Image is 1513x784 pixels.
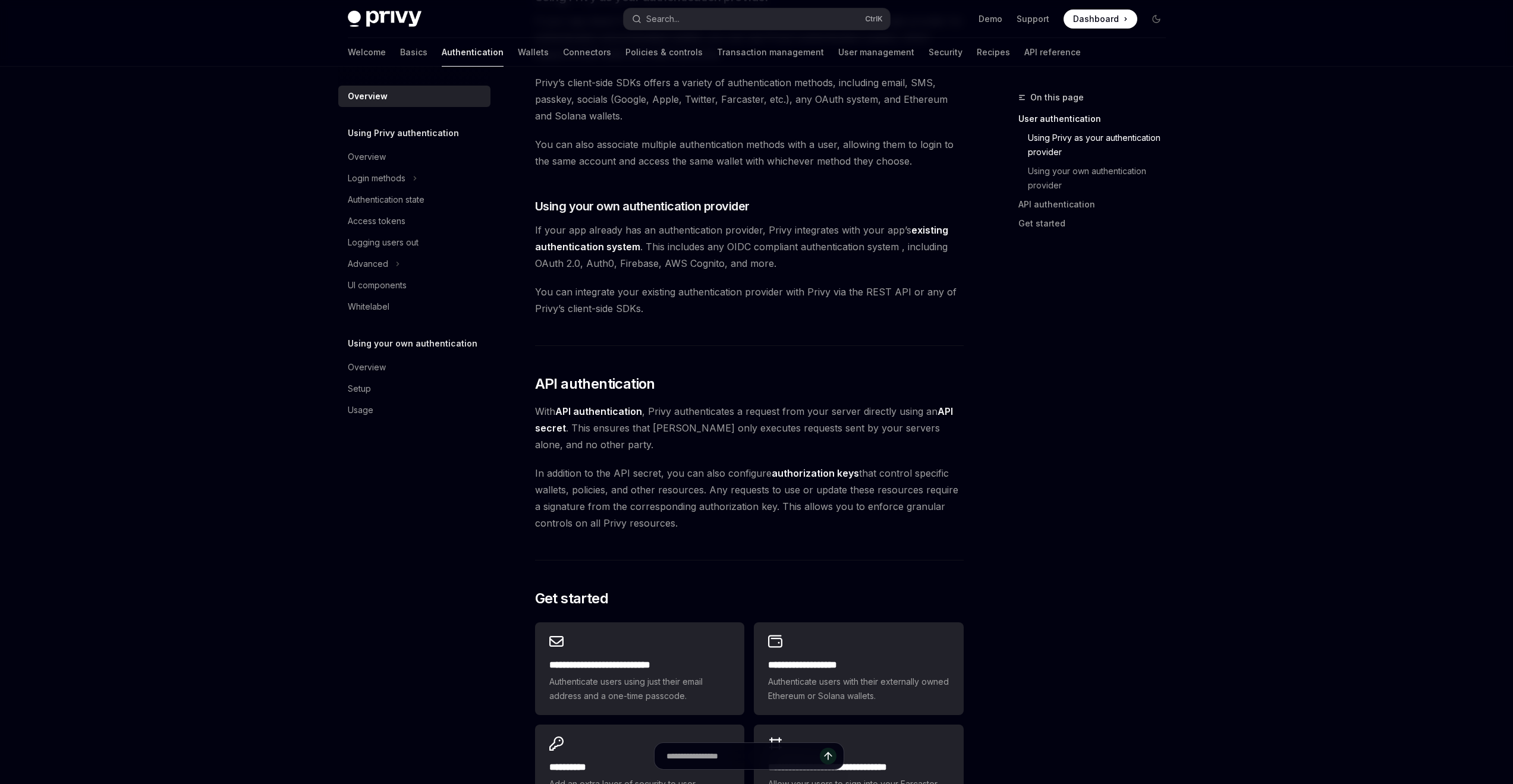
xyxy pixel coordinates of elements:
[338,253,406,275] button: Advanced
[535,589,608,608] span: Get started
[1018,195,1175,214] a: API authentication
[1030,90,1084,105] span: On this page
[338,399,490,421] a: Usage
[348,235,419,250] div: Logging users out
[1018,214,1175,233] a: Get started
[400,38,427,67] a: Basics
[348,89,388,103] div: Overview
[535,74,964,124] span: Privy’s client-side SDKs offers a variety of authentication methods, including email, SMS, passke...
[772,467,859,479] strong: authorization keys
[348,403,373,417] div: Usage
[338,146,490,168] a: Overview
[979,13,1002,25] a: Demo
[1064,10,1137,29] a: Dashboard
[338,232,490,253] a: Logging users out
[338,210,490,232] a: Access tokens
[348,171,405,185] div: Login methods
[348,257,388,271] div: Advanced
[348,214,405,228] div: Access tokens
[535,222,964,272] span: If your app already has an authentication provider, Privy integrates with your app’s . This inclu...
[348,11,421,27] img: dark logo
[549,675,730,703] span: Authenticate users using just their email address and a one-time passcode.
[838,38,914,67] a: User management
[348,336,477,351] h5: Using your own authentication
[1024,38,1081,67] a: API reference
[768,675,949,703] span: Authenticate users with their externally owned Ethereum or Solana wallets.
[625,38,703,67] a: Policies & controls
[929,38,962,67] a: Security
[338,378,490,399] a: Setup
[754,622,963,715] a: **** **** **** ****Authenticate users with their externally owned Ethereum or Solana wallets.
[535,284,964,317] span: You can integrate your existing authentication provider with Privy via the REST API or any of Pri...
[1018,109,1175,128] a: User authentication
[535,136,964,169] span: You can also associate multiple authentication methods with a user, allowing them to login to the...
[820,748,836,764] button: Send message
[338,296,490,317] a: Whitelabel
[717,38,824,67] a: Transaction management
[338,357,490,378] a: Overview
[348,382,371,396] div: Setup
[348,38,386,67] a: Welcome
[348,126,459,140] h5: Using Privy authentication
[348,278,407,292] div: UI components
[1147,10,1166,29] button: Toggle dark mode
[535,403,964,453] span: With , Privy authenticates a request from your server directly using an . This ensures that [PERS...
[624,8,890,30] button: Search...CtrlK
[348,360,386,374] div: Overview
[348,150,386,164] div: Overview
[442,38,504,67] a: Authentication
[1073,13,1119,25] span: Dashboard
[1018,162,1175,195] a: Using your own authentication provider
[977,38,1010,67] a: Recipes
[338,275,490,296] a: UI components
[535,374,655,393] span: API authentication
[535,465,964,531] span: In addition to the API secret, you can also configure that control specific wallets, policies, an...
[338,168,423,189] button: Login methods
[338,189,490,210] a: Authentication state
[865,14,883,24] span: Ctrl K
[535,198,750,215] span: Using your own authentication provider
[555,405,642,417] strong: API authentication
[563,38,611,67] a: Connectors
[1018,128,1175,162] a: Using Privy as your authentication provider
[666,743,820,769] input: Ask a question...
[348,193,424,207] div: Authentication state
[1017,13,1049,25] a: Support
[348,300,389,314] div: Whitelabel
[338,86,490,107] a: Overview
[646,12,680,26] div: Search...
[518,38,549,67] a: Wallets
